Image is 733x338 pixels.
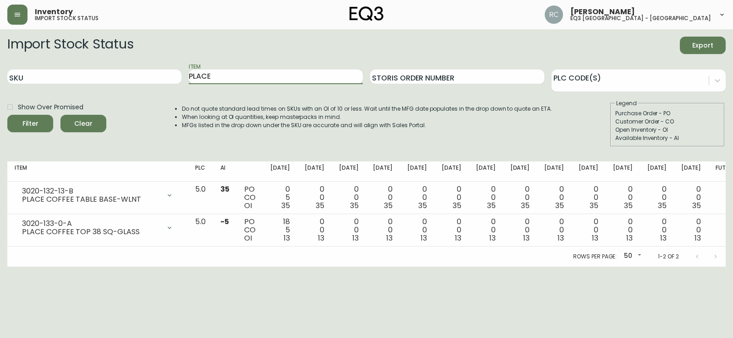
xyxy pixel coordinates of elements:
[350,200,359,211] span: 35
[615,134,720,142] div: Available Inventory - AI
[579,185,598,210] div: 0 0
[442,185,461,210] div: 0 0
[244,200,252,211] span: OI
[182,105,552,113] li: Do not quote standard lead times on SKUs with an OI of 10 or less. Wait until the MFG date popula...
[421,233,427,243] span: 13
[68,118,99,129] span: Clear
[681,185,701,210] div: 0 0
[244,185,256,210] div: PO CO
[503,161,537,182] th: [DATE]
[305,185,324,210] div: 0 0
[658,252,679,261] p: 1-2 of 2
[366,161,400,182] th: [DATE]
[182,121,552,129] li: MFGs listed in the drop down under the SKU are accurate and will align with Sales Portal.
[270,218,290,242] div: 18 5
[615,109,720,118] div: Purchase Order - PO
[510,218,530,242] div: 0 0
[188,182,213,214] td: 5.0
[22,187,160,195] div: 3020-132-13-B
[18,102,83,112] span: Show Over Promised
[687,40,718,51] span: Export
[680,37,726,54] button: Export
[297,161,332,182] th: [DATE]
[407,218,427,242] div: 0 0
[469,161,503,182] th: [DATE]
[606,161,640,182] th: [DATE]
[7,115,53,132] button: Filter
[188,161,213,182] th: PLC
[615,126,720,134] div: Open Inventory - OI
[188,214,213,247] td: 5.0
[407,185,427,210] div: 0 0
[318,233,324,243] span: 13
[615,118,720,126] div: Customer Order - CO
[453,200,461,211] span: 35
[244,218,256,242] div: PO CO
[22,118,38,129] div: Filter
[660,233,667,243] span: 13
[613,185,633,210] div: 0 0
[7,37,133,54] h2: Import Stock Status
[7,161,188,182] th: Item
[270,185,290,210] div: 0 5
[545,5,563,24] img: 75cc83b809079a11c15b21e94bbc0507
[592,233,598,243] span: 13
[476,218,496,242] div: 0 0
[22,220,160,228] div: 3020-133-0-A
[620,249,643,264] div: 50
[640,161,674,182] th: [DATE]
[281,200,290,211] span: 35
[22,195,160,204] div: PLACE COFFEE TABLE BASE-WLNT
[316,200,324,211] span: 35
[263,161,297,182] th: [DATE]
[570,8,635,16] span: [PERSON_NAME]
[487,200,496,211] span: 35
[442,218,461,242] div: 0 0
[615,99,638,107] legend: Legend
[571,161,606,182] th: [DATE]
[544,218,564,242] div: 0 0
[626,233,633,243] span: 13
[579,218,598,242] div: 0 0
[35,8,73,16] span: Inventory
[284,233,290,243] span: 13
[339,185,359,210] div: 0 0
[15,185,181,205] div: 3020-132-13-BPLACE COFFEE TABLE BASE-WLNT
[476,185,496,210] div: 0 0
[418,200,427,211] span: 35
[521,200,530,211] span: 35
[674,161,708,182] th: [DATE]
[695,233,701,243] span: 13
[182,113,552,121] li: When looking at OI quantities, keep masterpacks in mind.
[558,233,564,243] span: 13
[386,233,393,243] span: 13
[400,161,434,182] th: [DATE]
[213,161,237,182] th: AI
[658,200,667,211] span: 35
[244,233,252,243] span: OI
[692,200,701,211] span: 35
[15,218,181,238] div: 3020-133-0-APLACE COFFEE TOP 38 SQ-GLASS
[555,200,564,211] span: 35
[681,218,701,242] div: 0 0
[22,228,160,236] div: PLACE COFFEE TOP 38 SQ-GLASS
[455,233,461,243] span: 13
[489,233,496,243] span: 13
[373,185,393,210] div: 0 0
[523,233,530,243] span: 13
[332,161,366,182] th: [DATE]
[647,185,667,210] div: 0 0
[384,200,393,211] span: 35
[35,16,98,21] h5: import stock status
[350,6,383,21] img: logo
[373,218,393,242] div: 0 0
[220,216,229,227] span: -5
[305,218,324,242] div: 0 0
[537,161,571,182] th: [DATE]
[339,218,359,242] div: 0 0
[220,184,230,194] span: 35
[573,252,617,261] p: Rows per page:
[434,161,469,182] th: [DATE]
[570,16,711,21] h5: eq3 [GEOGRAPHIC_DATA] - [GEOGRAPHIC_DATA]
[510,185,530,210] div: 0 0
